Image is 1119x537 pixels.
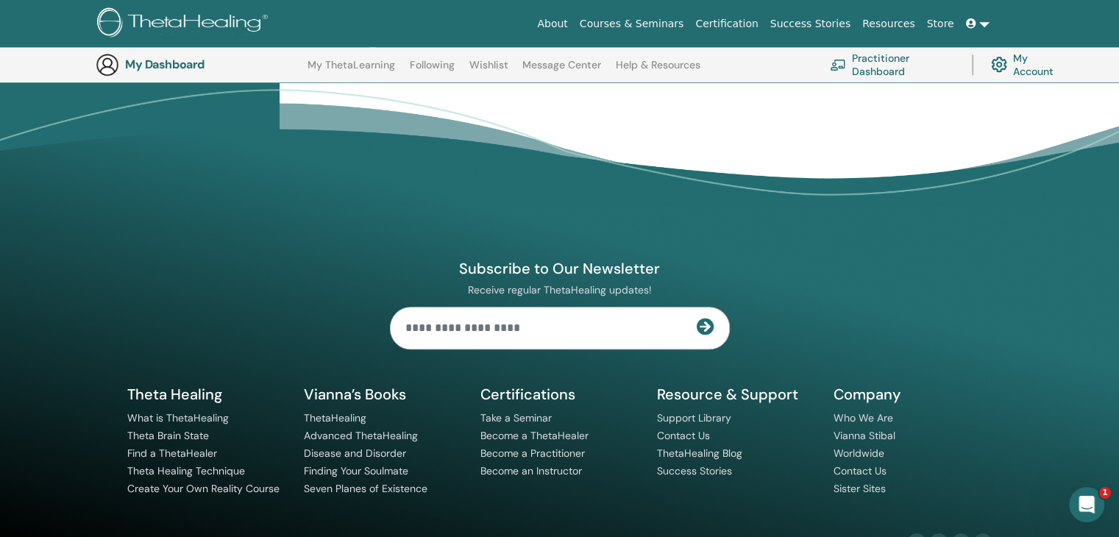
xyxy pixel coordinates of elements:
a: About [531,10,573,38]
h5: Resource & Support [657,385,816,404]
iframe: Intercom live chat [1069,487,1104,522]
a: Practitioner Dashboard [830,49,954,81]
a: Wishlist [469,59,508,82]
img: generic-user-icon.jpg [96,53,119,77]
a: Theta Healing Technique [127,464,245,477]
a: Disease and Disorder [304,447,406,460]
a: Theta Brain State [127,429,209,442]
a: Certification [689,10,764,38]
a: Courses & Seminars [574,10,690,38]
p: Receive regular ThetaHealing updates! [390,283,730,296]
a: Vianna Stibal [834,429,895,442]
img: chalkboard-teacher.svg [830,59,846,71]
a: Sister Sites [834,482,886,495]
a: Advanced ThetaHealing [304,429,418,442]
a: ThetaHealing [304,411,366,424]
a: Become a ThetaHealer [480,429,589,442]
h5: Theta Healing [127,385,286,404]
a: Who We Are [834,411,893,424]
a: Worldwide [834,447,884,460]
a: Contact Us [834,464,887,477]
a: Success Stories [657,464,732,477]
span: 1 [1099,487,1111,499]
a: Finding Your Soulmate [304,464,408,477]
h4: Subscribe to Our Newsletter [390,259,730,278]
h5: Vianna’s Books [304,385,463,404]
a: Take a Seminar [480,411,552,424]
a: Seven Planes of Existence [304,482,427,495]
a: Success Stories [764,10,856,38]
a: ThetaHealing Blog [657,447,742,460]
img: cog.svg [991,53,1007,76]
a: Become a Practitioner [480,447,585,460]
h5: Certifications [480,385,639,404]
a: Help & Resources [616,59,700,82]
a: Find a ThetaHealer [127,447,217,460]
a: What is ThetaHealing [127,411,229,424]
a: Become an Instructor [480,464,582,477]
a: Support Library [657,411,731,424]
a: Message Center [522,59,601,82]
a: Resources [856,10,921,38]
a: My ThetaLearning [308,59,395,82]
h5: Company [834,385,992,404]
a: My Account [991,49,1065,81]
h3: My Dashboard [125,57,272,71]
img: logo.png [97,7,273,40]
a: Create Your Own Reality Course [127,482,280,495]
a: Following [410,59,455,82]
a: Contact Us [657,429,710,442]
a: Store [921,10,960,38]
